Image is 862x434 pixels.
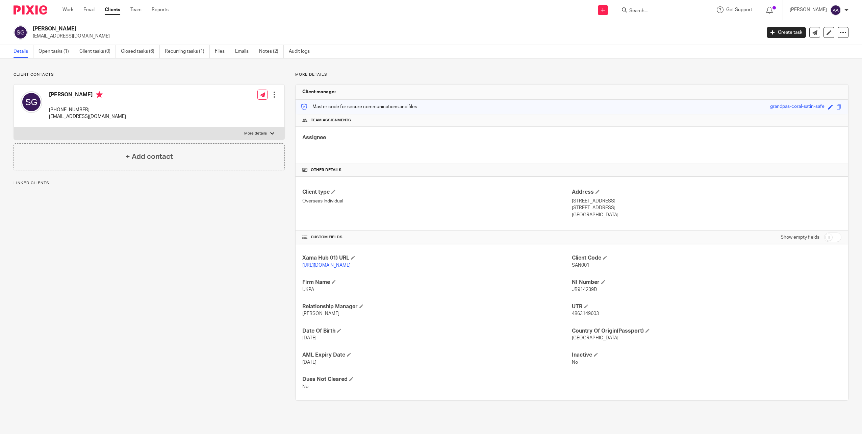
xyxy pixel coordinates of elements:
span: Other details [311,167,341,173]
p: [STREET_ADDRESS] [572,204,841,211]
span: JB914239D [572,287,597,292]
h4: Date Of Birth [302,328,572,335]
img: Pixie [14,5,47,15]
span: UKPA [302,287,314,292]
a: Closed tasks (6) [121,45,160,58]
p: [STREET_ADDRESS] [572,198,841,204]
h4: Client type [302,189,572,196]
span: Edit Client Code [603,256,607,260]
span: Edit Date Of Birth [337,329,341,333]
span: Edit Xama Hub 01) URL [351,256,355,260]
a: Edit client [823,27,834,38]
input: Search [629,8,689,14]
span: Copy to clipboard [836,104,841,110]
span: [DATE] [302,336,316,340]
a: Clients [105,6,120,13]
p: [PHONE_NUMBER] [49,106,126,113]
span: 4863149603 [572,311,599,316]
p: [EMAIL_ADDRESS][DOMAIN_NAME] [33,33,757,40]
p: More details [295,72,848,77]
h4: Firm Name [302,279,572,286]
a: Notes (2) [259,45,284,58]
span: [GEOGRAPHIC_DATA] [572,336,618,340]
a: Create task [767,27,806,38]
a: Details [14,45,33,58]
h2: [PERSON_NAME] [33,25,612,32]
h4: Address [572,189,841,196]
span: Edit Relationship Manager [359,304,363,308]
h4: CUSTOM FIELDS [302,235,572,240]
span: [DATE] [302,360,316,365]
span: Edit Address [595,190,600,194]
p: Client contacts [14,72,285,77]
img: svg%3E [830,5,841,16]
span: [PERSON_NAME] [302,311,339,316]
h4: AML Expiry Date [302,352,572,359]
span: Assignee [302,135,326,140]
p: Overseas Individual [302,198,572,204]
span: Edit AML Expiry Date [347,353,351,357]
a: [URL][DOMAIN_NAME] [302,263,351,268]
span: Get Support [726,7,752,12]
span: Edit Country Of Origin(Passport) [645,329,650,333]
a: Work [62,6,73,13]
h4: NI Number [572,279,841,286]
h4: UTR [572,303,841,310]
span: Edit Inactive [594,353,598,357]
span: Team assignments [311,118,351,123]
a: Recurring tasks (1) [165,45,210,58]
h4: Dues Not Cleared [302,376,572,383]
a: Files [215,45,230,58]
a: Team [130,6,142,13]
p: [GEOGRAPHIC_DATA] [572,212,841,218]
span: SAN001 [572,263,589,268]
p: [PERSON_NAME] [790,6,827,13]
h4: Client Code [572,255,841,262]
a: Reports [152,6,169,13]
i: Primary [96,91,103,98]
h4: Inactive [572,352,841,359]
span: No [572,360,578,365]
span: Change Client type [331,190,335,194]
h4: + Add contact [126,151,173,162]
span: Edit NI Number [601,280,605,284]
img: svg%3E [21,91,42,113]
a: Email [83,6,95,13]
span: Edit Firm Name [332,280,336,284]
label: Show empty fields [781,234,819,241]
h4: Country Of Origin(Passport) [572,328,841,335]
p: [EMAIL_ADDRESS][DOMAIN_NAME] [49,113,126,120]
h4: Xama Hub 01) URL [302,255,572,262]
a: Send new email [809,27,820,38]
p: More details [244,131,267,136]
h4: Relationship Manager [302,303,572,310]
img: svg%3E [14,25,28,40]
span: Edit UTR [584,304,588,308]
a: Open tasks (1) [39,45,74,58]
span: Edit code [828,104,833,110]
a: Client tasks (0) [79,45,116,58]
span: Edit Dues Not Cleared [349,377,353,381]
p: Master code for secure communications and files [301,103,417,110]
h4: [PERSON_NAME] [49,91,126,100]
span: No [302,384,308,389]
p: Linked clients [14,180,285,186]
h3: Client manager [302,89,336,95]
a: Emails [235,45,254,58]
a: Audit logs [289,45,315,58]
div: grandpas-coral-satin-safe [770,103,825,111]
